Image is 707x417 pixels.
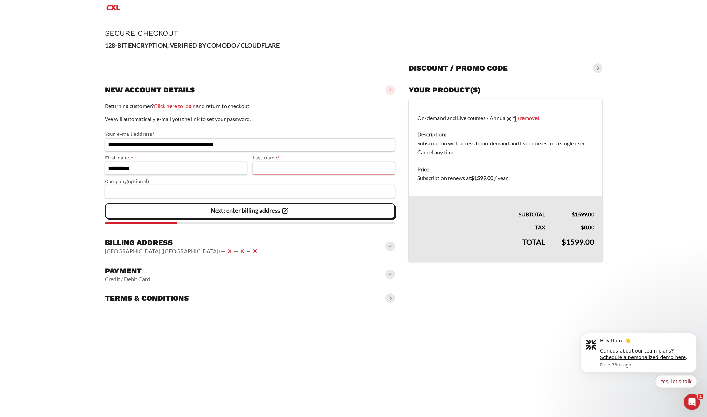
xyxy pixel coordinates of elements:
[105,247,259,255] vaadin-horizontal-layout: [GEOGRAPHIC_DATA] ([GEOGRAPHIC_DATA]) — — —
[507,114,517,123] strong: × 1
[105,115,395,124] p: We will automatically e-mail you the link to set your password.
[684,394,700,410] iframe: Intercom live chat
[561,237,566,246] span: $
[471,175,493,181] bdi: 1599.00
[409,99,602,161] td: On-demand and Live courses - Annual
[105,293,189,303] h3: Terms & conditions
[581,224,584,230] span: $
[494,175,507,181] span: / year
[561,237,594,246] bdi: 1599.00
[417,130,594,139] dt: Description:
[105,266,150,276] h3: Payment
[471,175,474,181] span: $
[698,394,703,399] span: 1
[105,42,280,49] strong: 128-BIT ENCRYPTION, VERIFIED BY COMODO / CLOUDFLARE
[105,177,395,185] label: Company
[105,154,247,162] label: First name
[409,219,553,232] th: Tax
[409,196,553,219] th: Subtotal
[409,232,553,262] th: Total
[105,276,150,283] vaadin-horizontal-layout: Credit / Debit Card
[105,203,395,218] vaadin-button: Next: enter billing address
[105,102,395,111] p: Returning customer? and return to checkout.
[572,211,594,217] bdi: 1599.00
[518,114,539,121] a: (remove)
[105,130,395,138] label: Your e-mail address
[572,211,575,217] span: $
[409,63,508,73] h3: Discount / promo code
[154,103,196,109] a: Click here to login
[417,175,508,181] span: Subscription renews at .
[417,139,594,157] dd: Subscription with access to on-demand and live courses for a single user. Cancel any time.
[581,224,594,230] bdi: 0.00
[127,178,149,184] span: (optional)
[105,238,259,247] h3: Billing address
[417,165,594,174] dt: Price:
[253,154,395,162] label: Last name
[570,325,707,414] iframe: Intercom notifications message
[105,85,195,95] h3: New account details
[105,29,602,38] h1: Secure Checkout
